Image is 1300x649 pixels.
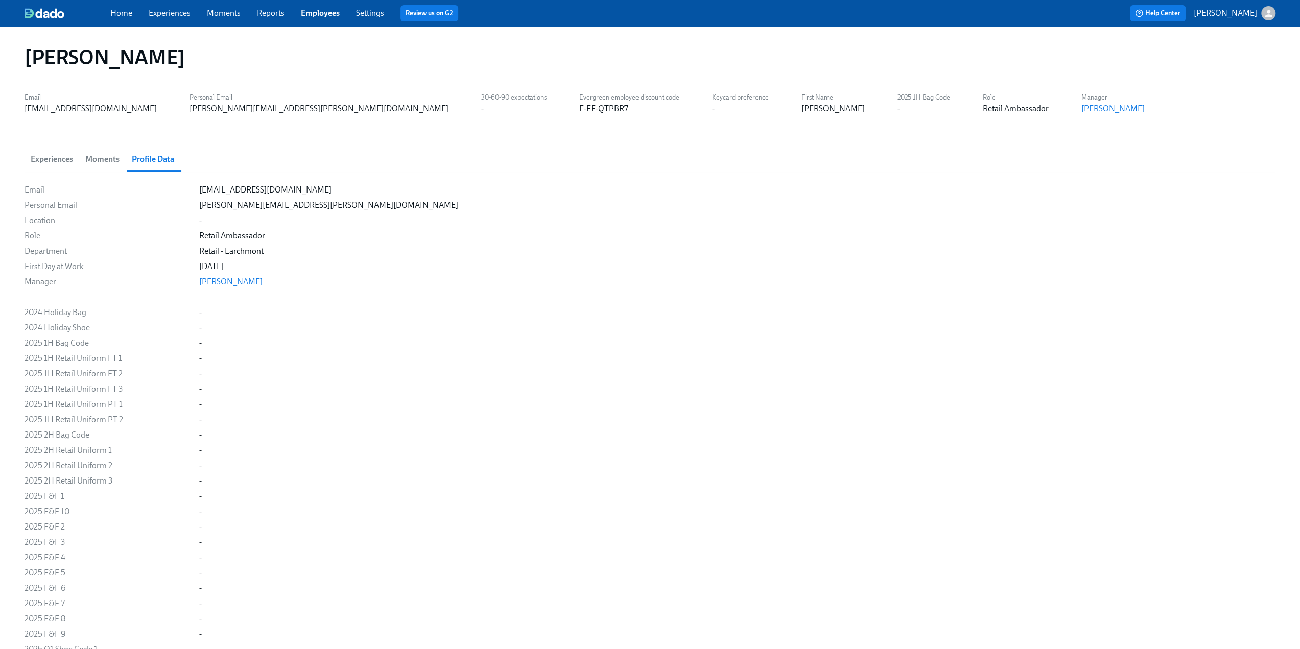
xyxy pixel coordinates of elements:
h1: [PERSON_NAME] [25,45,185,69]
div: 2025 F&F 3 [25,537,191,548]
div: 2025 F&F 9 [25,629,191,640]
div: - [897,103,900,114]
div: 2025 F&F 4 [25,552,191,563]
div: - [199,475,202,487]
div: 2025 F&F 5 [25,567,191,579]
label: 2025 1H Bag Code [897,92,950,103]
a: Review us on G2 [406,8,453,18]
div: 2024 Holiday Bag [25,307,191,318]
div: - [199,414,202,425]
div: Retail Ambassador [199,230,265,242]
div: E-FF-QTPBR7 [579,103,628,114]
div: - [199,629,202,640]
div: 2025 2H Bag Code [25,429,191,441]
div: - [199,307,202,318]
div: - [481,103,484,114]
div: 2025 1H Retail Uniform PT 2 [25,414,191,425]
div: - [199,537,202,548]
div: [PERSON_NAME] [801,103,865,114]
div: - [199,521,202,533]
span: Profile Data [132,152,174,166]
div: - [199,445,202,456]
div: Role [25,230,191,242]
div: First Day at Work [25,261,191,272]
div: Email [25,184,191,196]
div: 2025 1H Retail Uniform FT 3 [25,383,191,395]
label: Email [25,92,157,103]
div: 2025 F&F 6 [25,583,191,594]
div: [EMAIL_ADDRESS][DOMAIN_NAME] [25,103,157,114]
div: - [199,353,202,364]
span: Help Center [1135,8,1180,18]
div: 2025 F&F 7 [25,598,191,609]
div: Personal Email [25,200,191,211]
div: 2025 1H Bag Code [25,338,191,349]
div: - [199,613,202,624]
button: Help Center [1130,5,1186,21]
div: Retail Ambassador [983,103,1049,114]
div: - [199,383,202,395]
label: Role [983,92,1049,103]
label: Keycard preference [712,92,769,103]
div: 2025 2H Retail Uniform 3 [25,475,191,487]
div: - [199,552,202,563]
div: 2024 Holiday Shoe [25,322,191,333]
a: Experiences [149,8,191,18]
div: 2025 1H Retail Uniform PT 1 [25,399,191,410]
div: [PERSON_NAME][EMAIL_ADDRESS][PERSON_NAME][DOMAIN_NAME] [199,200,458,211]
button: [PERSON_NAME] [1194,6,1275,20]
div: - [199,506,202,517]
div: - [199,338,202,349]
div: - [199,598,202,609]
div: - [199,460,202,471]
a: Moments [207,8,241,18]
div: 2025 F&F 8 [25,613,191,624]
div: - [199,583,202,594]
div: - [199,429,202,441]
div: [PERSON_NAME][EMAIL_ADDRESS][PERSON_NAME][DOMAIN_NAME] [190,103,448,114]
a: [PERSON_NAME] [1081,104,1145,113]
div: 2025 1H Retail Uniform FT 2 [25,368,191,379]
div: 2025 2H Retail Uniform 1 [25,445,191,456]
div: - [199,215,202,226]
label: First Name [801,92,865,103]
div: - [199,322,202,333]
div: Retail - Larchmont [199,246,264,257]
a: Employees [301,8,340,18]
div: 2025 F&F 10 [25,506,191,517]
a: [PERSON_NAME] [199,277,263,286]
a: Reports [257,8,285,18]
div: - [199,368,202,379]
div: 2025 1H Retail Uniform FT 1 [25,353,191,364]
span: Experiences [31,152,73,166]
label: 30-60-90 expectations [481,92,547,103]
div: - [712,103,715,114]
label: Manager [1081,92,1145,103]
div: - [199,491,202,502]
div: - [199,399,202,410]
a: dado [25,8,110,18]
label: Personal Email [190,92,448,103]
img: dado [25,8,64,18]
span: Moments [85,152,120,166]
div: [EMAIL_ADDRESS][DOMAIN_NAME] [199,184,332,196]
label: Evergreen employee discount code [579,92,679,103]
div: ​ [199,292,1275,303]
div: [DATE] [199,261,224,272]
div: 2025 2H Retail Uniform 2 [25,460,191,471]
div: Manager [25,276,191,287]
p: [PERSON_NAME] [1194,8,1257,19]
div: - [199,567,202,579]
a: Settings [356,8,384,18]
div: 2025 F&F 1 [25,491,191,502]
button: Review us on G2 [400,5,458,21]
div: 2025 F&F 2 [25,521,191,533]
div: Department [25,246,191,257]
a: Home [110,8,132,18]
div: Location [25,215,191,226]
